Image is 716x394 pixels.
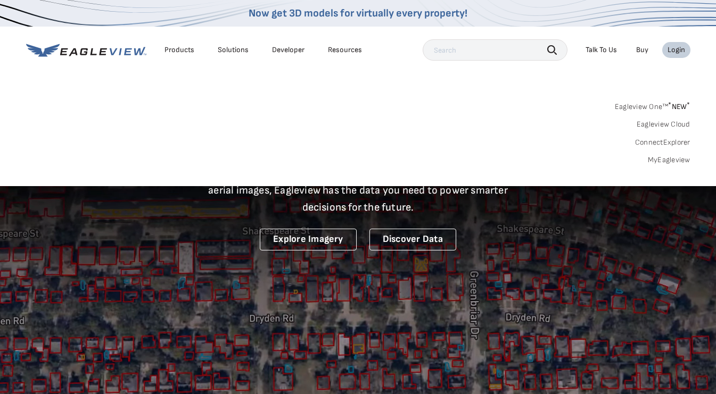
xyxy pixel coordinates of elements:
[637,120,690,129] a: Eagleview Cloud
[586,45,617,55] div: Talk To Us
[668,45,685,55] div: Login
[272,45,304,55] a: Developer
[218,45,249,55] div: Solutions
[164,45,194,55] div: Products
[369,229,456,250] a: Discover Data
[615,99,690,111] a: Eagleview One™*NEW*
[195,165,521,216] p: A new era starts here. Built on more than 3.5 billion high-resolution aerial images, Eagleview ha...
[648,155,690,165] a: MyEagleview
[668,102,690,111] span: NEW
[636,45,648,55] a: Buy
[328,45,362,55] div: Resources
[635,138,690,147] a: ConnectExplorer
[423,39,567,61] input: Search
[249,7,467,20] a: Now get 3D models for virtually every property!
[260,229,357,250] a: Explore Imagery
